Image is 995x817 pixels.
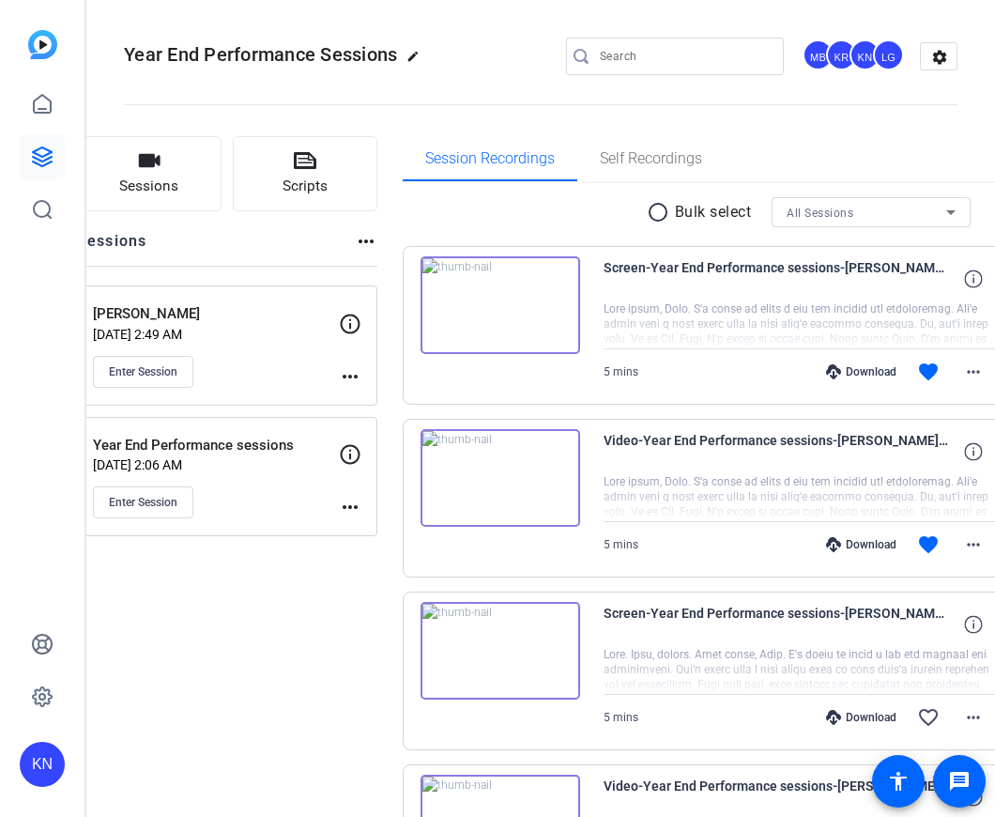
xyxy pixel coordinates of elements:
[421,429,580,527] img: thumb-nail
[917,361,940,383] mat-icon: favorite
[28,30,57,59] img: blue-gradient.svg
[817,537,906,552] div: Download
[921,43,958,71] mat-icon: settings
[339,496,361,518] mat-icon: more_horiz
[850,39,880,70] div: KN
[604,365,638,378] span: 5 mins
[77,136,222,211] button: Sessions
[355,230,377,253] mat-icon: more_horiz
[339,365,361,388] mat-icon: more_horiz
[77,230,147,266] h2: Sessions
[604,429,951,474] span: Video-Year End Performance sessions-[PERSON_NAME]-2025-10-02-13-54-33-865-0
[604,711,638,724] span: 5 mins
[406,50,429,72] mat-icon: edit
[826,39,857,70] div: KR
[93,435,351,456] p: Year End Performance sessions
[425,151,555,166] span: Session Recordings
[873,39,906,72] ngx-avatar: Lou Garinga
[962,706,985,729] mat-icon: more_horiz
[962,361,985,383] mat-icon: more_horiz
[817,364,906,379] div: Download
[675,201,752,224] p: Bulk select
[93,303,351,325] p: [PERSON_NAME]
[124,43,397,66] span: Year End Performance Sessions
[817,710,906,725] div: Download
[962,533,985,556] mat-icon: more_horiz
[647,201,675,224] mat-icon: radio_button_unchecked
[917,533,940,556] mat-icon: favorite
[826,39,859,72] ngx-avatar: Kaveh Ryndak
[604,602,951,647] span: Screen-Year End Performance sessions-[PERSON_NAME]-2025-10-02-13-47-53-712-0
[20,742,65,787] div: KN
[917,706,940,729] mat-icon: favorite_border
[787,207,853,220] span: All Sessions
[119,176,178,197] span: Sessions
[600,151,702,166] span: Self Recordings
[421,256,580,354] img: thumb-nail
[283,176,328,197] span: Scripts
[850,39,882,72] ngx-avatar: Kenny Nicodemus
[948,770,971,793] mat-icon: message
[93,356,193,388] button: Enter Session
[93,327,339,342] p: [DATE] 2:49 AM
[600,45,769,68] input: Search
[93,457,339,472] p: [DATE] 2:06 AM
[604,538,638,551] span: 5 mins
[109,364,177,379] span: Enter Session
[93,486,193,518] button: Enter Session
[421,602,580,700] img: thumb-nail
[873,39,904,70] div: LG
[233,136,377,211] button: Scripts
[803,39,835,72] ngx-avatar: Michael Barbieri
[887,770,910,793] mat-icon: accessibility
[803,39,834,70] div: MB
[109,495,177,510] span: Enter Session
[604,256,951,301] span: Screen-Year End Performance sessions-[PERSON_NAME]-2025-10-02-13-54-33-865-0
